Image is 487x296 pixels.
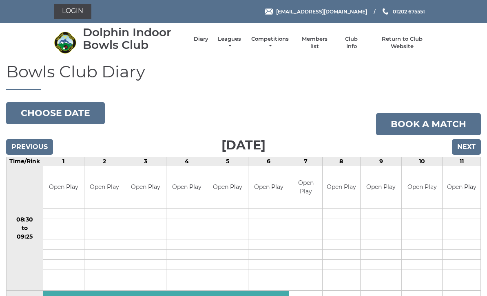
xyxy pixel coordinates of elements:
a: Email [EMAIL_ADDRESS][DOMAIN_NAME] [265,8,367,15]
td: Open Play [361,166,401,209]
a: Leagues [217,35,242,50]
button: Choose date [6,102,105,124]
td: Open Play [323,166,361,209]
a: Return to Club Website [372,35,433,50]
input: Previous [6,139,53,155]
td: Open Play [248,166,289,209]
td: Open Play [289,166,322,209]
td: Open Play [43,166,84,209]
img: Phone us [383,8,388,15]
td: Open Play [125,166,166,209]
td: Open Play [84,166,125,209]
td: 7 [289,157,322,166]
a: Phone us 01202 675551 [381,8,425,15]
td: 08:30 to 09:25 [7,166,43,291]
a: Diary [194,35,208,43]
td: 2 [84,157,125,166]
img: Email [265,9,273,15]
td: 3 [125,157,166,166]
a: Club Info [340,35,363,50]
a: Login [54,4,91,19]
td: 6 [248,157,289,166]
span: [EMAIL_ADDRESS][DOMAIN_NAME] [276,8,367,14]
td: 9 [361,157,402,166]
a: Book a match [376,113,481,135]
td: 1 [43,157,84,166]
td: 5 [207,157,248,166]
td: 11 [443,157,481,166]
td: 4 [166,157,207,166]
a: Competitions [250,35,290,50]
span: 01202 675551 [393,8,425,14]
input: Next [452,139,481,155]
td: Open Play [443,166,480,209]
img: Dolphin Indoor Bowls Club [54,31,76,54]
h1: Bowls Club Diary [6,63,481,90]
td: Time/Rink [7,157,43,166]
td: Open Play [166,166,207,209]
td: Open Play [207,166,248,209]
td: Open Play [402,166,443,209]
a: Members list [297,35,331,50]
div: Dolphin Indoor Bowls Club [83,26,186,51]
td: 8 [322,157,361,166]
td: 10 [401,157,443,166]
